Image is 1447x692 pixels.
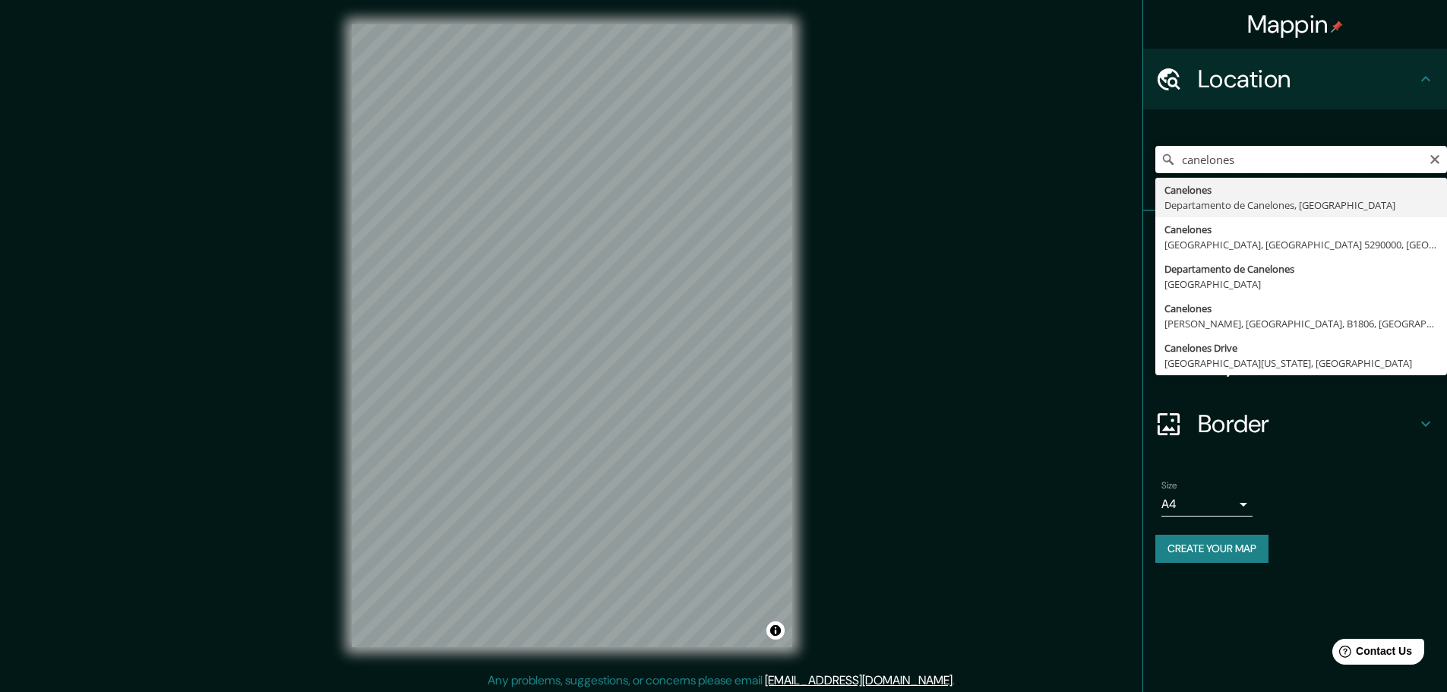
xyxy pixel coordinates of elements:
div: Layout [1143,333,1447,393]
input: Pick your city or area [1155,146,1447,173]
button: Create your map [1155,535,1268,563]
button: Toggle attribution [766,621,785,640]
div: Location [1143,49,1447,109]
label: Size [1161,479,1177,492]
button: Clear [1429,151,1441,166]
div: Canelones Drive [1164,340,1438,355]
div: [GEOGRAPHIC_DATA] [1164,276,1438,292]
h4: Mappin [1247,9,1344,39]
p: Any problems, suggestions, or concerns please email . [488,671,955,690]
h4: Layout [1198,348,1417,378]
img: pin-icon.png [1331,21,1343,33]
div: Style [1143,272,1447,333]
div: Departamento de Canelones, [GEOGRAPHIC_DATA] [1164,197,1438,213]
div: Canelones [1164,301,1438,316]
canvas: Map [352,24,792,647]
div: Departamento de Canelones [1164,261,1438,276]
div: Canelones [1164,182,1438,197]
a: [EMAIL_ADDRESS][DOMAIN_NAME] [765,672,953,688]
div: Canelones [1164,222,1438,237]
div: [PERSON_NAME], [GEOGRAPHIC_DATA], B1806, [GEOGRAPHIC_DATA] [1164,316,1438,331]
div: . [955,671,957,690]
div: . [957,671,960,690]
div: A4 [1161,492,1253,517]
div: Pins [1143,211,1447,272]
div: [GEOGRAPHIC_DATA], [GEOGRAPHIC_DATA] 5290000, [GEOGRAPHIC_DATA] [1164,237,1438,252]
div: [GEOGRAPHIC_DATA][US_STATE], [GEOGRAPHIC_DATA] [1164,355,1438,371]
h4: Border [1198,409,1417,439]
h4: Location [1198,64,1417,94]
iframe: Help widget launcher [1312,633,1430,675]
div: Border [1143,393,1447,454]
